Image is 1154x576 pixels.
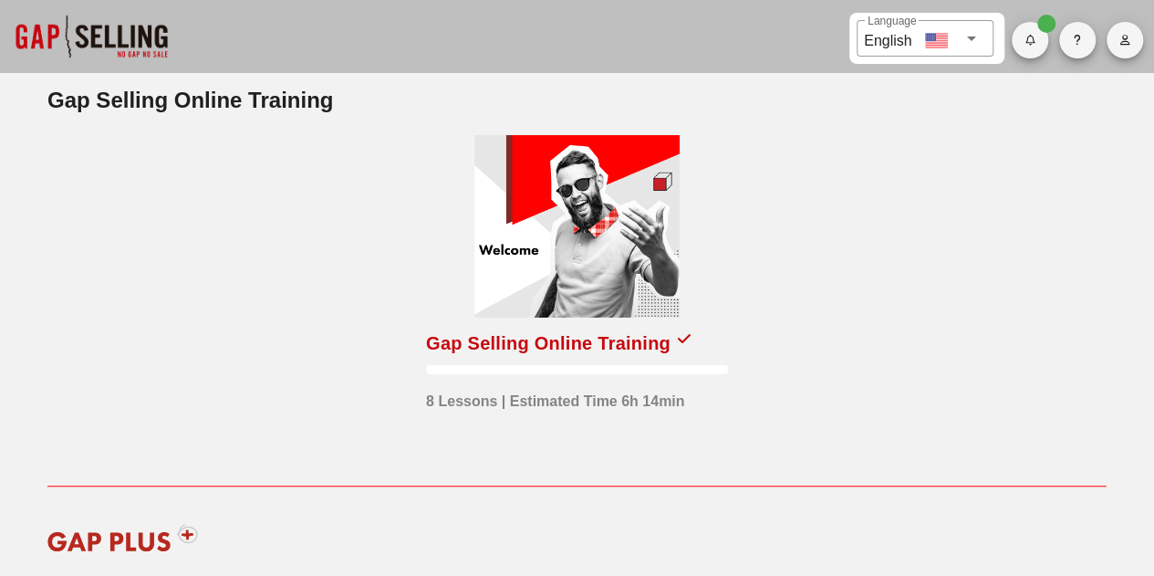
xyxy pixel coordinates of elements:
div: LanguageEnglish [857,20,993,57]
div: 8 Lessons | Estimated Time 6h 14min [426,382,684,413]
img: gap-plus-logo-red.svg [36,510,210,565]
label: Language [868,15,916,28]
div: English [864,26,911,52]
div: Gap Selling Online Training [426,329,671,358]
h2: Gap Selling Online Training [47,84,1107,117]
span: Badge [1037,15,1055,33]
